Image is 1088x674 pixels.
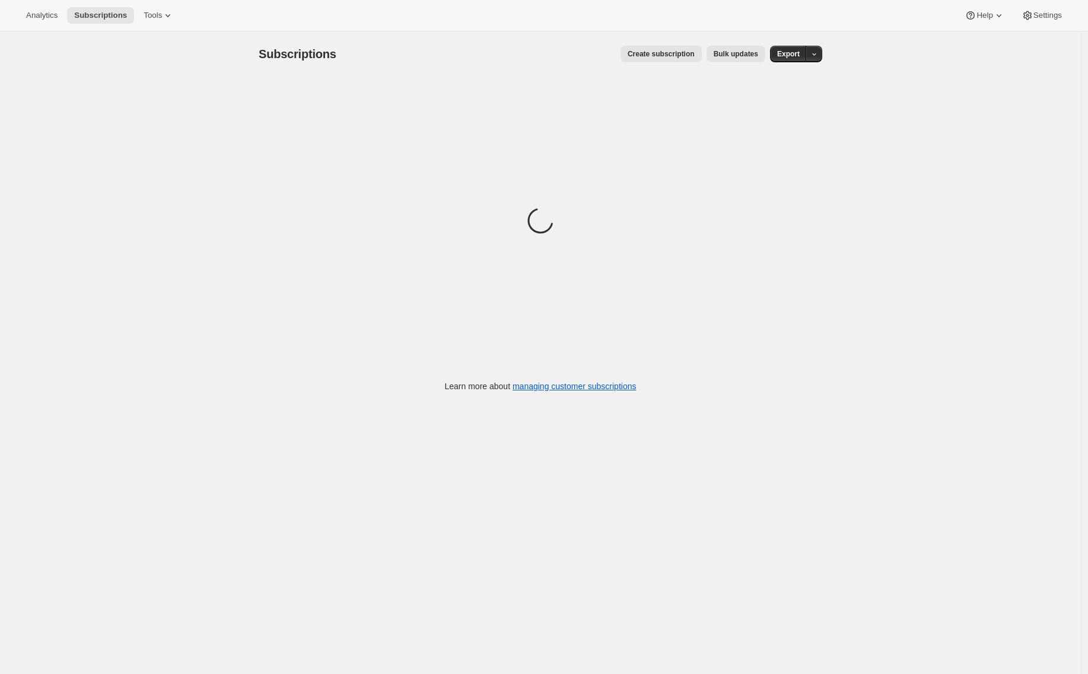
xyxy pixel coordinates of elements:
button: Help [957,7,1011,24]
span: Bulk updates [714,49,758,59]
p: Learn more about [445,380,637,392]
button: Settings [1014,7,1069,24]
button: Tools [136,7,181,24]
button: Analytics [19,7,65,24]
span: Subscriptions [259,47,336,61]
span: Tools [144,11,162,20]
button: Subscriptions [67,7,134,24]
span: Settings [1033,11,1062,20]
span: Help [976,11,992,20]
span: Analytics [26,11,58,20]
span: Subscriptions [74,11,127,20]
button: Bulk updates [707,46,765,62]
span: Create subscription [628,49,695,59]
a: managing customer subscriptions [513,381,637,391]
button: Create subscription [621,46,702,62]
span: Export [777,49,800,59]
button: Export [770,46,807,62]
